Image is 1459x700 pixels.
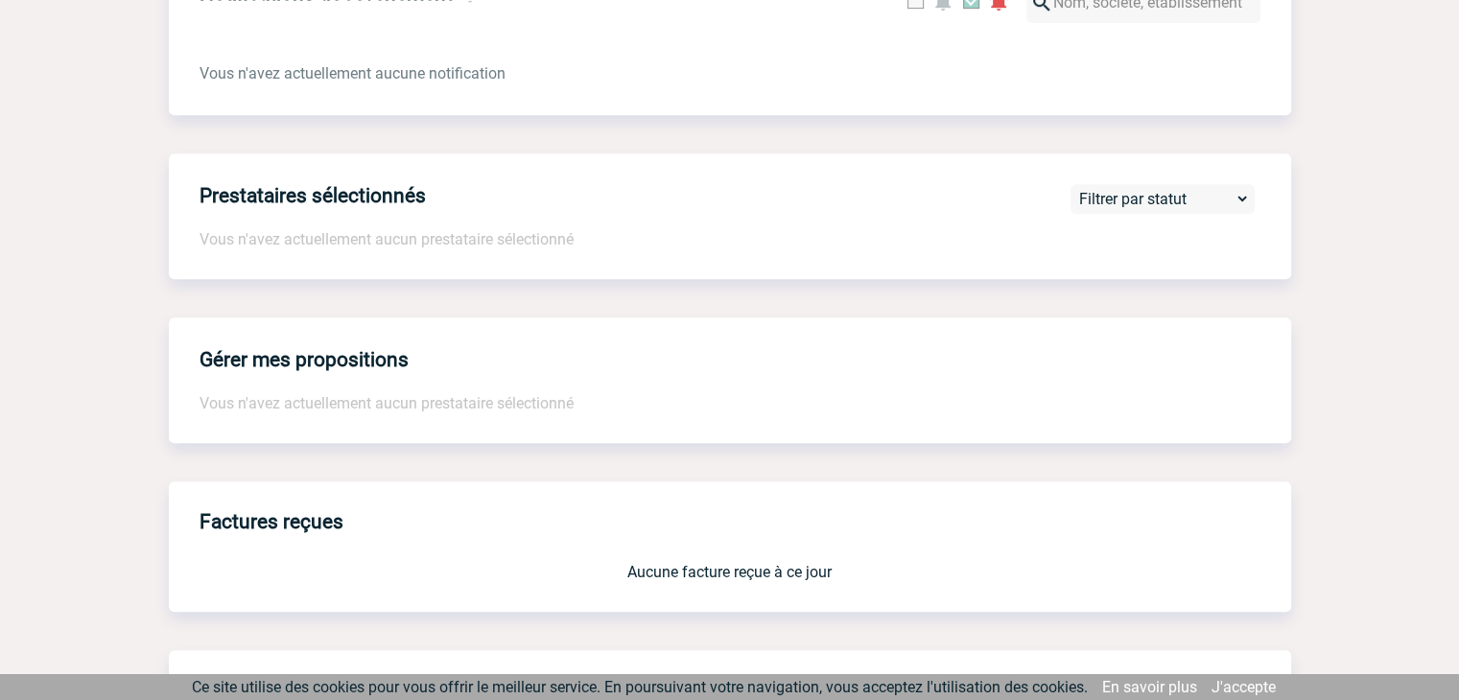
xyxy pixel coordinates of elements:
[200,348,409,371] h4: Gérer mes propositions
[200,497,1291,548] h3: Factures reçues
[200,563,1260,581] p: Aucune facture reçue à ce jour
[200,394,1260,412] p: Vous n'avez actuellement aucun prestataire sélectionné
[200,184,426,207] h4: Prestataires sélectionnés
[192,678,1088,696] span: Ce site utilise des cookies pour vous offrir le meilleur service. En poursuivant votre navigation...
[200,230,1291,248] p: Vous n'avez actuellement aucun prestataire sélectionné
[1102,678,1197,696] a: En savoir plus
[1212,678,1276,696] a: J'accepte
[200,64,506,82] span: Vous n'avez actuellement aucune notification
